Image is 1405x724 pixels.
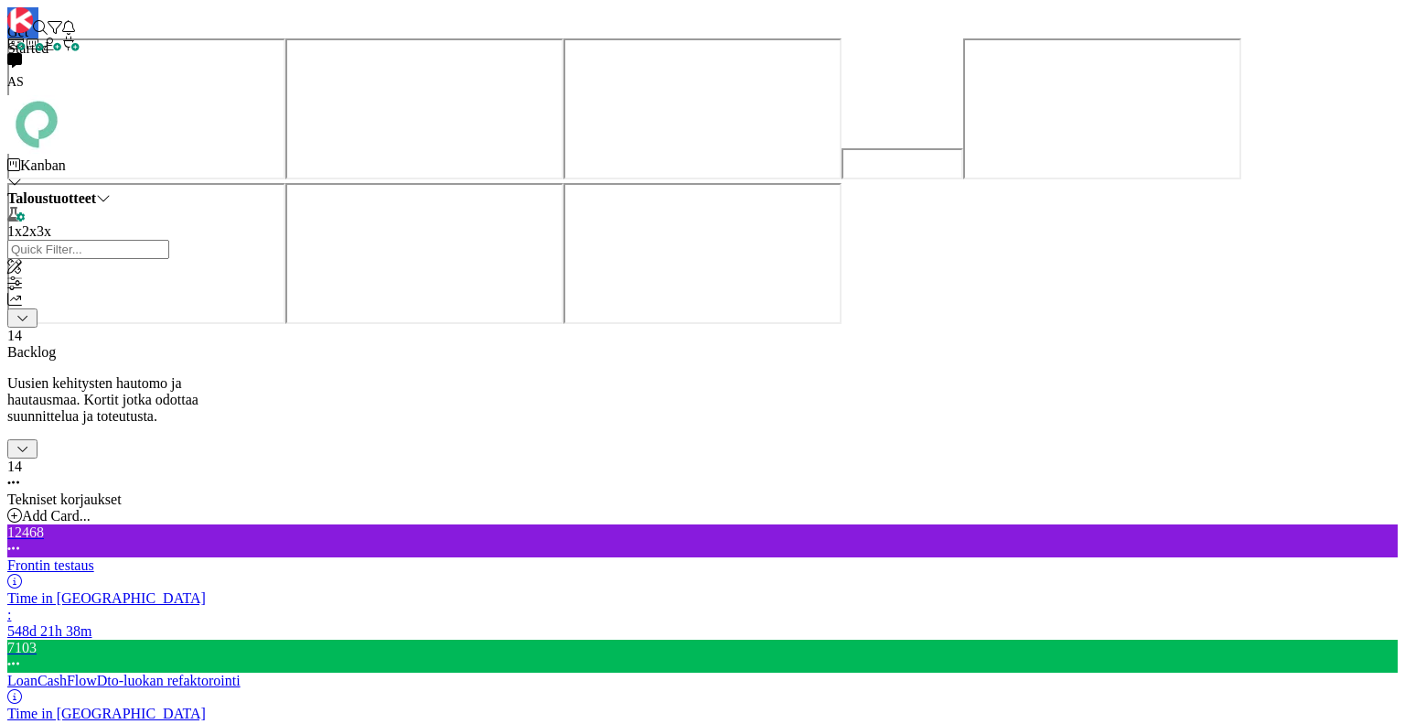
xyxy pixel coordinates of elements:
[7,673,1398,689] div: LoanCashFlowDto-luokan refaktorointi
[7,344,56,360] span: Backlog
[563,183,842,324] iframe: UserGuiding AI Assistant
[7,706,1398,722] div: Time in [GEOGRAPHIC_DATA]
[37,223,51,239] span: 3x
[7,590,1398,607] div: Time in [GEOGRAPHIC_DATA]
[7,524,1398,640] a: 12468Frontin testausTime in [GEOGRAPHIC_DATA]:548d 21h 38m
[20,157,66,173] span: Kanban
[7,240,169,259] input: Quick Filter...
[7,375,241,425] p: Uusien kehitysten hautomo ja hautausmaa. Kortit jotka odottaa suunnittelua ja toteutusta.
[7,607,11,622] span: :
[22,223,37,239] span: 2x
[7,492,122,507] span: Tekniset korjaukset
[7,190,96,206] b: Taloustuotteet
[7,640,1398,656] div: 7103
[22,508,91,524] span: Add Card...
[7,524,1398,557] div: 12468
[963,38,1241,179] iframe: UserGuiding Knowledge Base
[7,95,66,154] img: avatar
[7,459,22,474] span: 14
[7,223,22,239] span: 1x
[7,640,1398,689] div: 7103LoanCashFlowDto-luokan refaktorointi
[285,183,563,324] iframe: UserGuiding AI Assistant Launcher
[7,524,1398,541] div: 12468
[7,640,1398,673] div: 7103
[7,524,1398,574] div: 12468Frontin testaus
[7,328,22,343] span: 14
[7,557,1398,574] div: Frontin testaus
[7,623,1398,640] div: 548d 21h 38m
[7,183,285,324] iframe: UserGuiding Product Updates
